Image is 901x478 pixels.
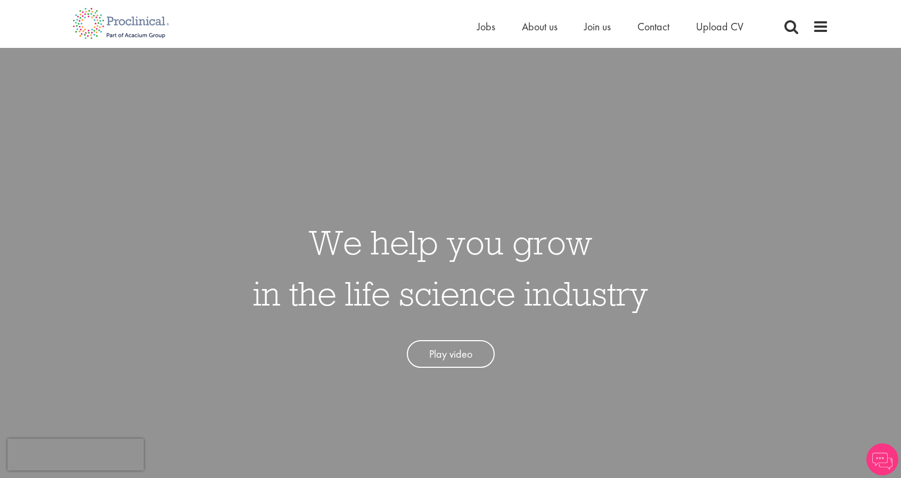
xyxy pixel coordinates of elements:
[522,20,558,34] a: About us
[866,443,898,475] img: Chatbot
[637,20,669,34] a: Contact
[407,340,495,368] a: Play video
[696,20,743,34] a: Upload CV
[253,217,648,319] h1: We help you grow in the life science industry
[584,20,611,34] a: Join us
[477,20,495,34] a: Jobs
